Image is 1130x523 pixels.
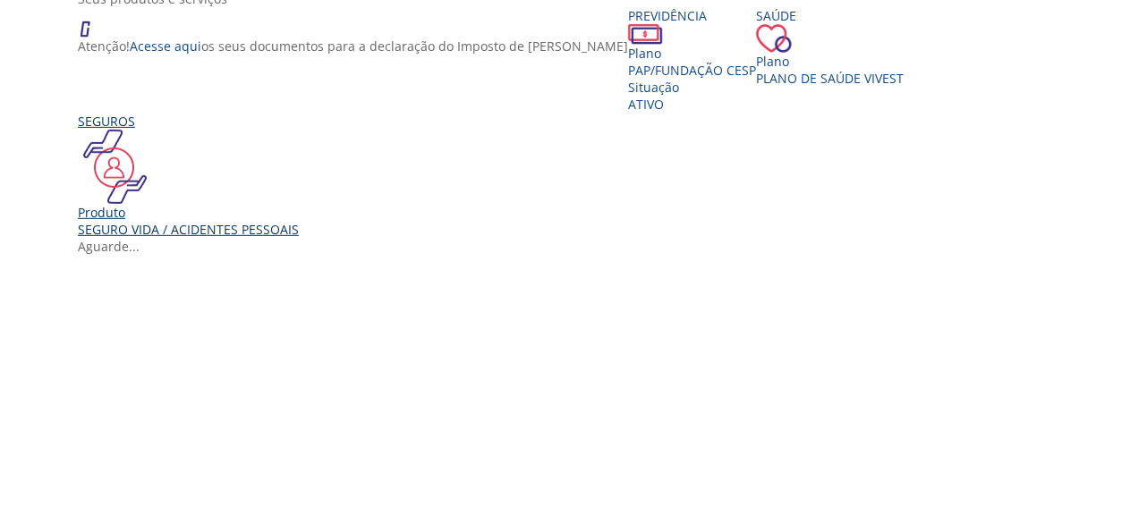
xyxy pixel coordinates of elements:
[628,79,756,96] div: Situação
[78,130,152,204] img: ico_seguros.png
[78,113,299,238] a: Seguros Produto Seguro Vida / Acidentes Pessoais
[78,7,108,38] img: ico_atencao.png
[628,62,756,79] span: PAP/Fundação CESP
[628,7,756,113] a: Previdência PlanoPAP/Fundação CESP SituaçãoAtivo
[78,221,299,238] div: Seguro Vida / Acidentes Pessoais
[78,238,1066,255] div: Aguarde...
[756,70,904,87] span: Plano de Saúde VIVEST
[756,7,904,24] div: Saúde
[756,53,904,70] div: Plano
[78,38,628,55] p: Atenção! os seus documentos para a declaração do Imposto de [PERSON_NAME]
[78,113,299,130] div: Seguros
[628,24,663,45] img: ico_dinheiro.png
[756,7,904,87] a: Saúde PlanoPlano de Saúde VIVEST
[628,7,756,24] div: Previdência
[78,204,299,221] div: Produto
[628,45,756,62] div: Plano
[756,24,792,53] img: ico_coracao.png
[628,96,664,113] span: Ativo
[130,38,201,55] a: Acesse aqui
